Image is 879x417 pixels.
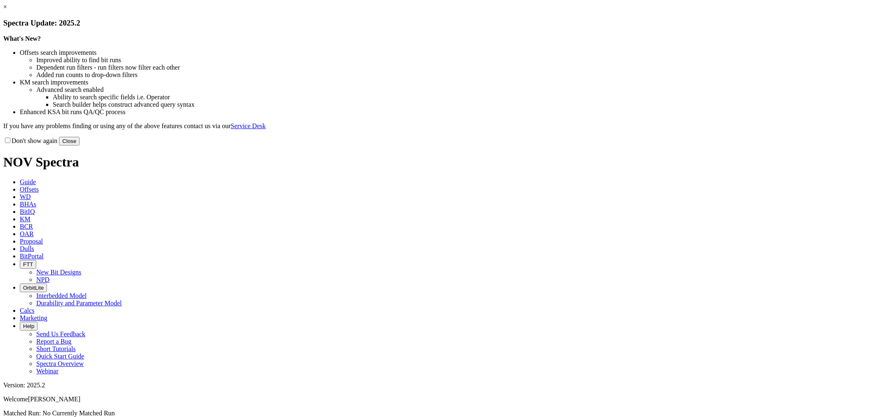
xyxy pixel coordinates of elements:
span: BCR [20,223,33,230]
span: Help [23,323,34,329]
span: OAR [20,230,34,237]
a: × [3,3,7,10]
button: Close [59,137,80,145]
a: Report a Bug [36,338,71,345]
a: Service Desk [231,122,266,129]
span: FTT [23,261,33,267]
span: Proposal [20,238,43,245]
li: KM search improvements [20,79,876,86]
li: Dependent run filters - run filters now filter each other [36,64,876,71]
p: Welcome [3,396,876,403]
li: Offsets search improvements [20,49,876,56]
span: Marketing [20,314,47,321]
span: Guide [20,178,36,185]
span: KM [20,216,30,223]
a: Webinar [36,368,59,375]
input: Don't show again [5,138,10,143]
span: Offsets [20,186,39,193]
strong: What's New? [3,35,41,42]
span: [PERSON_NAME] [28,396,80,403]
span: Calcs [20,307,35,314]
p: If you have any problems finding or using any of the above features contact us via our [3,122,876,130]
span: BHAs [20,201,36,208]
span: Dulls [20,245,34,252]
li: Enhanced KSA bit runs QA/QC process [20,108,876,116]
span: OrbitLite [23,285,44,291]
a: Interbedded Model [36,292,87,299]
a: Send Us Feedback [36,330,85,337]
h3: Spectra Update: 2025.2 [3,19,876,28]
a: Durability and Parameter Model [36,300,122,307]
span: Matched Run: [3,410,41,417]
label: Don't show again [3,137,57,144]
a: New Bit Designs [36,269,81,276]
a: Spectra Overview [36,360,84,367]
li: Added run counts to drop-down filters [36,71,876,79]
a: Short Tutorials [36,345,76,352]
h1: NOV Spectra [3,155,876,170]
li: Search builder helps construct advanced query syntax [53,101,876,108]
span: BitPortal [20,253,44,260]
span: BitIQ [20,208,35,215]
li: Advanced search enabled [36,86,876,94]
div: Version: 2025.2 [3,382,876,389]
span: No Currently Matched Run [42,410,115,417]
li: Ability to search specific fields i.e. Operator [53,94,876,101]
span: WD [20,193,31,200]
li: Improved ability to find bit runs [36,56,876,64]
a: Quick Start Guide [36,353,84,360]
a: NPD [36,276,49,283]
